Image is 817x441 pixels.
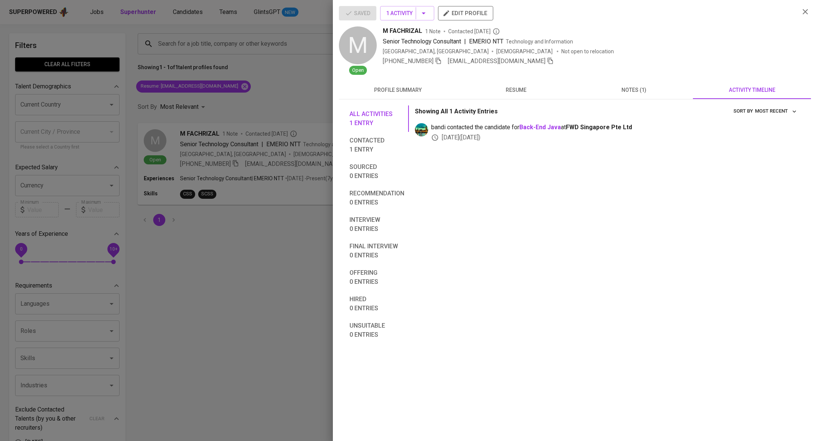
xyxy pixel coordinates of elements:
[349,136,404,154] span: Contacted 1 entry
[415,107,498,116] p: Showing All 1 Activity Entries
[755,107,797,116] span: Most Recent
[349,189,404,207] span: Recommendation 0 entries
[343,85,452,95] span: profile summary
[561,48,614,55] p: Not open to relocation
[349,110,404,128] span: All activities 1 entry
[349,242,404,260] span: Final interview 0 entries
[469,38,503,45] span: EMERIO NTT
[425,28,441,35] span: 1 Note
[383,57,433,65] span: [PHONE_NUMBER]
[349,67,367,74] span: Open
[444,8,487,18] span: edit profile
[753,105,799,117] button: sort by
[383,26,422,36] span: M FACHRIZAL
[339,26,377,64] div: M
[415,123,428,136] img: a5d44b89-0c59-4c54-99d0-a63b29d42bd3.jpg
[697,85,806,95] span: activity timeline
[448,57,545,65] span: [EMAIL_ADDRESS][DOMAIN_NAME]
[431,133,799,142] div: [DATE] ( [DATE] )
[438,10,493,16] a: edit profile
[519,124,561,131] a: Back-End Java
[492,28,500,35] svg: By Batam recruiter
[383,48,489,55] div: [GEOGRAPHIC_DATA], [GEOGRAPHIC_DATA]
[464,37,466,46] span: |
[349,215,404,234] span: Interview 0 entries
[461,85,570,95] span: resume
[349,321,404,339] span: Unsuitable 0 entries
[431,123,799,132] span: bandi contacted the candidate for at
[566,124,632,131] span: FWD Singapore Pte Ltd
[380,6,434,20] button: 1 Activity
[733,108,753,114] span: sort by
[448,28,500,35] span: Contacted [DATE]
[349,268,404,286] span: Offering 0 entries
[438,6,493,20] button: edit profile
[496,48,554,55] span: [DEMOGRAPHIC_DATA]
[383,38,461,45] span: Senior Technology Consultant
[349,162,404,181] span: Sourced 0 entries
[506,39,573,45] span: Technology and Information
[579,85,688,95] span: notes (1)
[386,9,428,18] span: 1 Activity
[349,295,404,313] span: Hired 0 entries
